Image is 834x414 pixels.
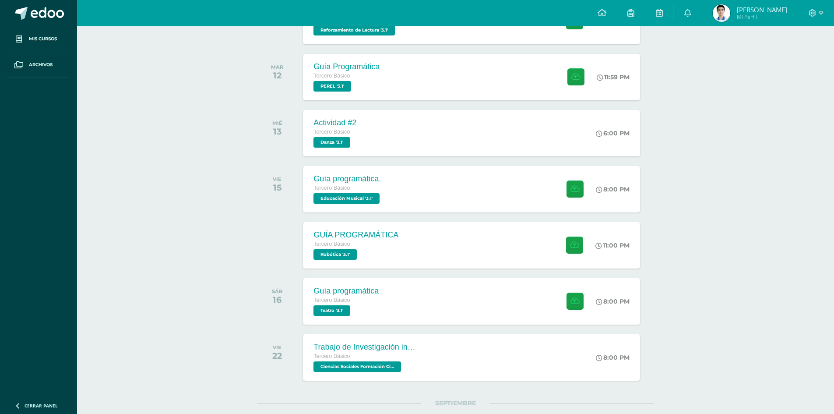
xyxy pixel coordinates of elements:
span: Ciencias Sociales Formación Ciudadana e Interculturalidad '3.1' [313,361,401,372]
div: 12 [271,70,283,81]
span: Mis cursos [29,35,57,42]
span: Tercero Básico [313,241,350,247]
div: MAR [271,64,283,70]
span: Cerrar panel [25,403,58,409]
div: Actividad #2 [313,118,356,127]
span: Archivos [29,61,53,68]
div: Guía Programática [313,62,380,71]
div: 6:00 PM [596,129,630,137]
div: 8:00 PM [596,297,630,305]
div: 22 [272,350,282,361]
span: Tercero Básico [313,185,350,191]
div: 11:00 PM [595,241,630,249]
div: 11:59 PM [597,73,630,81]
a: Mis cursos [7,26,70,52]
div: Guía programática [313,287,379,296]
div: 13 [272,126,282,137]
a: Archivos [7,52,70,78]
div: SÁB [272,288,283,294]
div: 16 [272,294,283,305]
div: 15 [273,182,282,193]
div: Guía programática. [313,174,382,184]
span: Robótica '3.1' [313,249,357,260]
span: PEREL '3.1' [313,81,351,92]
div: GUÍA PROGRAMÁTICA [313,230,398,240]
span: Tercero Básico [313,353,350,359]
div: MIÉ [272,120,282,126]
span: Tercero Básico [313,129,350,135]
span: Danza '3.1' [313,137,350,148]
span: SEPTIEMBRE [421,399,490,407]
div: 8:00 PM [596,354,630,361]
span: Mi Perfil [737,13,787,21]
span: Tercero Básico [313,297,350,303]
div: Trabajo de Investigación individual [313,343,419,352]
span: Tercero Básico [313,73,350,79]
span: Teatro '3.1' [313,305,350,316]
img: 62b2220a7c7f7418e8adb46603315cfe.png [713,4,730,22]
span: Educación Musical '3.1' [313,193,380,204]
div: VIE [273,176,282,182]
div: VIE [272,344,282,350]
span: [PERSON_NAME] [737,5,787,14]
div: 8:00 PM [596,185,630,193]
span: Reforzamiento de Lectura '3.1' [313,25,395,35]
